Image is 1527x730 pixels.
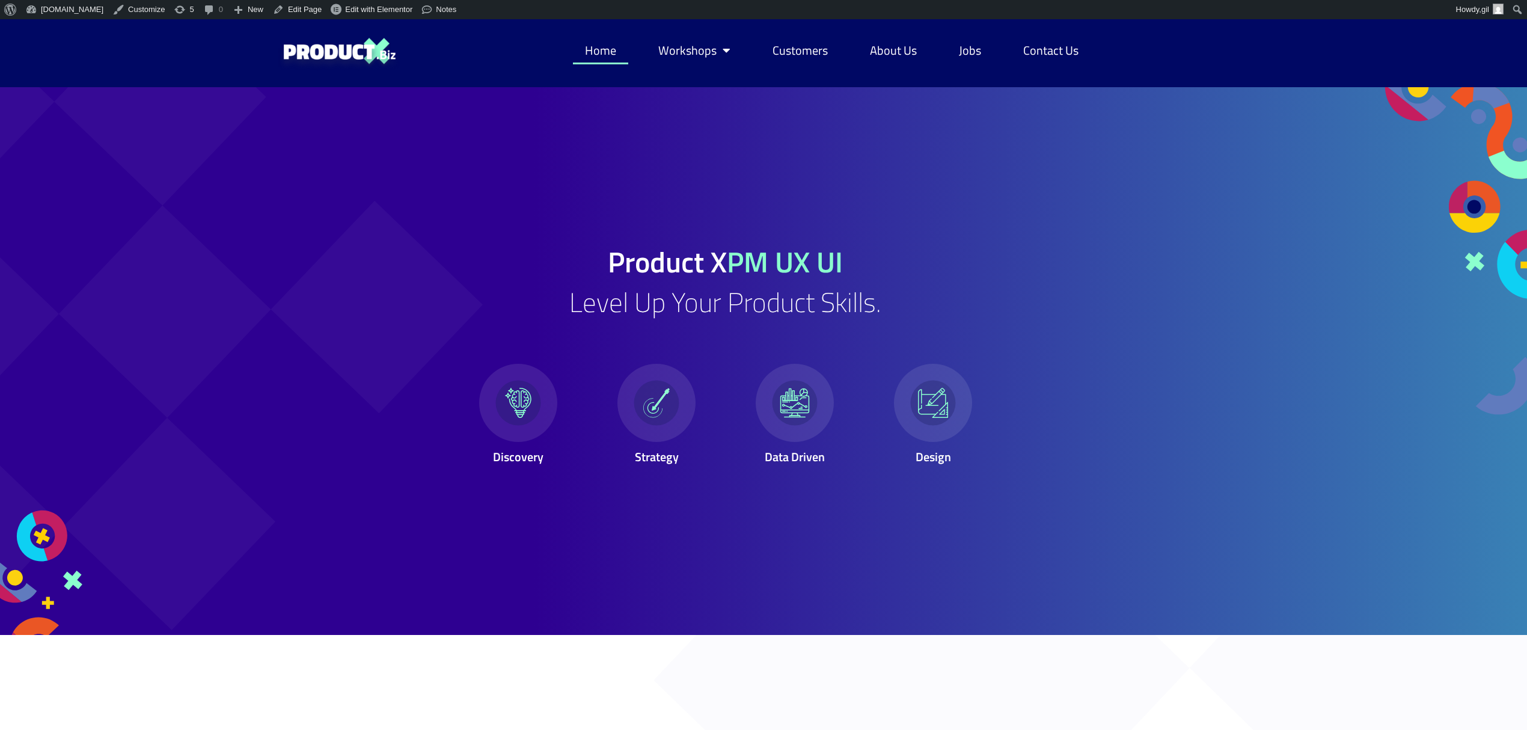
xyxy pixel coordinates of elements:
span: Edit with Elementor [345,5,412,14]
a: Customers [760,37,840,64]
a: Home [573,37,628,64]
span: Strategy [634,447,678,466]
span: gil [1481,5,1489,14]
a: Jobs [947,37,993,64]
a: Workshops [646,37,742,64]
span: Data Driven [765,447,825,466]
span: PM UX UI [727,240,843,284]
a: About Us [858,37,929,64]
span: Design [915,447,950,466]
h2: Level Up Your Product Skills. [569,289,881,316]
a: Contact Us [1011,37,1091,64]
h1: Product X [608,248,843,277]
nav: Menu [573,37,1091,64]
span: Discovery [493,447,543,466]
